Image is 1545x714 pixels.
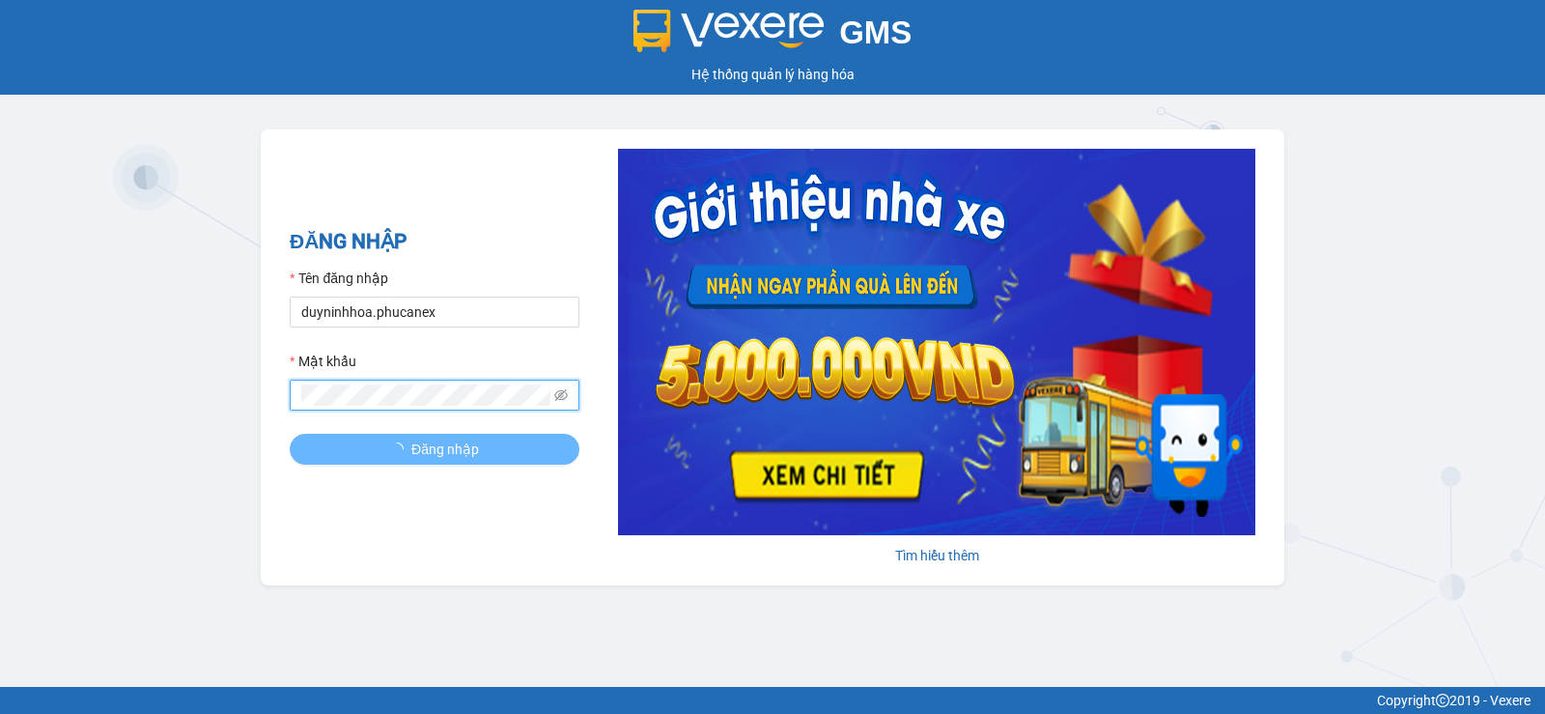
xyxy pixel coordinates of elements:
[290,268,388,289] label: Tên đăng nhập
[633,10,825,52] img: logo 2
[554,388,568,402] span: eye-invisible
[290,226,579,258] h2: ĐĂNG NHẬP
[618,149,1255,535] img: banner-0
[1436,694,1449,707] span: copyright
[390,443,411,456] span: loading
[5,64,1540,85] div: Hệ thống quản lý hàng hóa
[290,351,356,372] label: Mật khẩu
[290,297,579,328] input: Tên đăng nhập
[411,439,479,460] span: Đăng nhập
[301,385,550,406] input: Mật khẩu
[14,690,1531,711] div: Copyright 2019 - Vexere
[839,14,912,50] span: GMS
[290,434,579,465] button: Đăng nhập
[633,29,913,44] a: GMS
[618,545,1255,566] div: Tìm hiểu thêm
